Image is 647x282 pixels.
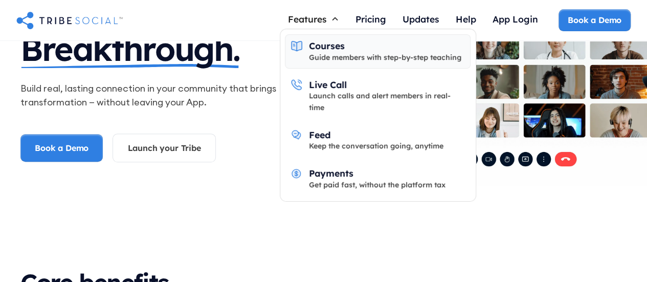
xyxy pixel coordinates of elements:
div: Live Call [309,79,347,90]
div: Updates [403,13,439,25]
span: Breakthrough. [20,30,240,68]
a: Updates [394,9,448,31]
div: Pricing [355,13,386,25]
div: Courses [309,40,345,51]
a: Book a Demo [20,134,103,162]
a: Pricing [347,9,394,31]
div: Guide members with step-by-step teaching [309,52,461,63]
div: Feed [309,129,330,140]
a: Book a Demo [559,9,631,31]
div: Help [456,13,476,25]
div: Payments [309,167,353,179]
a: Launch your Tribe [113,134,215,162]
a: PaymentsGet paid fast, without the platform tax [285,162,471,197]
div: Launch calls and alert members in real-time [309,90,465,113]
nav: Features [280,29,476,202]
a: FeedKeep the conversation going, anytime [285,123,471,158]
a: App Login [484,9,546,31]
div: Get paid fast, without the platform tax [309,179,445,190]
div: Features [280,9,347,29]
a: Help [448,9,484,31]
div: App Login [493,13,538,25]
a: Live CallLaunch calls and alert members in real-time [285,73,471,119]
a: home [16,10,123,30]
div: Keep the conversation going, anytime [309,140,443,151]
p: Build real, lasting connection in your community that brings transformation — without leaving you... [20,81,282,109]
a: CoursesGuide members with step-by-step teaching [285,34,471,69]
div: Features [288,13,327,25]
